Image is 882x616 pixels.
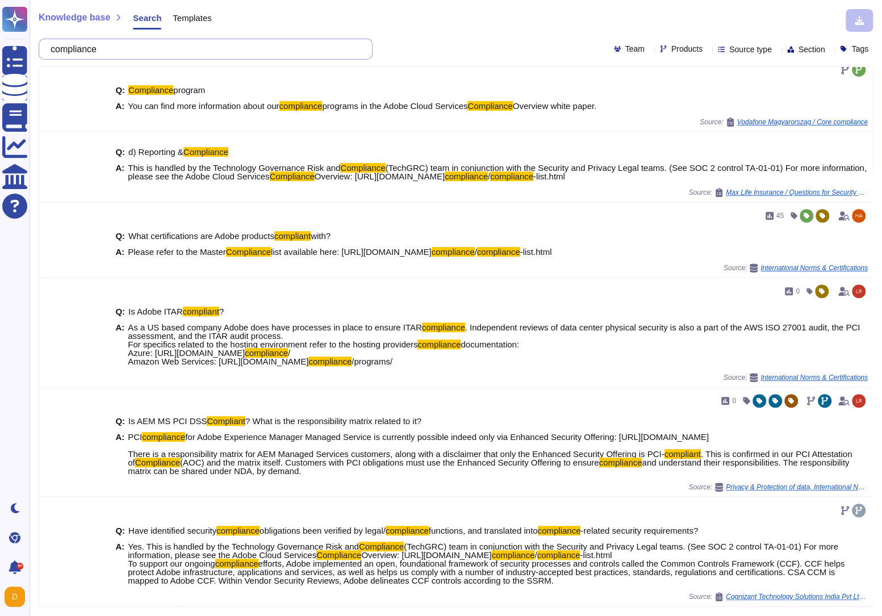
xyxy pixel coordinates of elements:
mark: compliance [245,348,288,358]
b: A: [115,164,124,181]
mark: compliance [417,340,461,349]
span: programs in the Adobe Cloud Services [322,101,467,111]
mark: compliant [274,231,311,241]
span: Search [133,14,161,22]
span: Is Adobe ITAR [128,307,183,316]
span: Source: [724,263,868,273]
span: As a US based company Adobe does have processes in place to ensure ITAR [128,322,422,332]
span: Overview white paper. [513,101,597,111]
b: A: [115,433,124,475]
mark: compliance [537,550,580,560]
span: Overview: [URL][DOMAIN_NAME] [315,171,445,181]
mark: compliance [599,458,642,467]
mark: Compliant [207,416,245,426]
span: Max Life Insurance / Questions for Security Team [726,189,868,196]
span: International Norms & Certifications [760,374,868,381]
span: You can find more information about our [128,101,279,111]
span: / [488,171,490,181]
span: Section [799,45,825,53]
input: Search a question or template... [45,39,361,59]
span: Overview: [URL][DOMAIN_NAME] [361,550,491,560]
span: Cognizant Technology Solutions India Pvt Ltd / TPRM Assessment Questionnaire V1.1 (1) [726,593,868,600]
span: Team [625,45,645,53]
span: PCI [128,432,142,442]
mark: compliance [308,357,352,366]
span: (TechGRC) team in conjunction with the Security and Privacy Legal teams. (See SOC 2 control TA-01... [128,163,867,181]
span: / Amazon Web Services: [URL][DOMAIN_NAME] [128,348,308,366]
span: program [173,85,205,95]
span: 0 [732,397,736,404]
span: /programs/ [352,357,392,366]
span: Source: [689,188,868,197]
span: International Norms & Certifications [760,265,868,271]
span: This is handled by the Technology Governance Risk and [128,163,340,173]
mark: Compliance [183,147,228,157]
span: with? [311,231,331,241]
b: Q: [115,86,125,94]
mark: Compliance [135,458,180,467]
mark: compliant [183,307,219,316]
span: (TechGRC) team in conjunction with the Security and Privacy Legal teams. (See SOC 2 control TA-01... [128,542,838,560]
b: A: [115,542,124,585]
mark: compliance [538,526,581,535]
span: What certifications are Adobe products [128,231,274,241]
span: Source: [724,373,868,382]
mark: compliance [432,247,475,257]
span: / [534,550,537,560]
mark: compliance [477,247,520,257]
span: ? [219,307,224,316]
span: . This is confirmed in our PCI Attestation of [128,449,852,467]
span: list available here: [URL][DOMAIN_NAME] [271,247,432,257]
mark: compliance [445,171,488,181]
span: -list.html To support our ongoing [128,550,614,568]
b: A: [115,323,124,366]
span: Is AEM MS PCI DSS [128,416,207,426]
mark: Compliance [359,542,404,551]
mark: Compliance [340,163,385,173]
b: A: [115,102,124,110]
img: user [852,284,866,298]
span: Have identified security [128,526,216,535]
mark: compliance [279,101,323,111]
span: and understand their responsibilities. The responsibility matrix can be shared under NDA, by demand. [128,458,849,476]
b: Q: [115,232,125,240]
span: -list.html [520,247,552,257]
mark: Compliance [128,85,173,95]
mark: compliance [386,526,429,535]
span: Source: [700,118,868,127]
span: documentation: Azure: [URL][DOMAIN_NAME] [128,340,519,358]
mark: compliance [490,171,533,181]
mark: Compliance [316,550,361,560]
img: user [852,209,866,223]
span: efforts, Adobe implemented an open, foundational framework of security processes and controls cal... [128,559,845,585]
span: Templates [173,14,211,22]
span: Products [671,45,703,53]
span: (AOC) and the matrix itself. Customers with PCI obligations must use the Enhanced Security Offeri... [180,458,599,467]
img: user [852,394,866,408]
span: Source type [729,45,772,53]
mark: compliance [492,550,535,560]
mark: compliance [422,322,465,332]
span: functions, and translated into [429,526,538,535]
span: Please refer to the Master [128,247,226,257]
span: 45 [776,212,784,219]
span: Source: [689,483,868,492]
span: . Independent reviews of data center physical security is also a part of the AWS ISO 27001 audit,... [128,322,860,349]
span: Vodafone Magyarorszag / Core compliance [737,119,868,125]
span: / [475,247,477,257]
span: Knowledge base [39,13,110,22]
mark: compliant [664,449,701,459]
mark: Compliance [226,247,271,257]
span: Tags [851,45,868,53]
mark: Compliance [467,101,512,111]
img: user [5,586,25,607]
span: -list.html [533,171,565,181]
button: user [2,584,33,609]
b: Q: [115,307,125,316]
mark: compliance [216,526,260,535]
b: A: [115,248,124,256]
span: for Adobe Experience Manager Managed Service is currently possible indeed only via Enhanced Secur... [128,432,709,459]
b: Q: [115,417,125,425]
b: Q: [115,526,125,535]
span: obligations been verified by legal/ [260,526,386,535]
